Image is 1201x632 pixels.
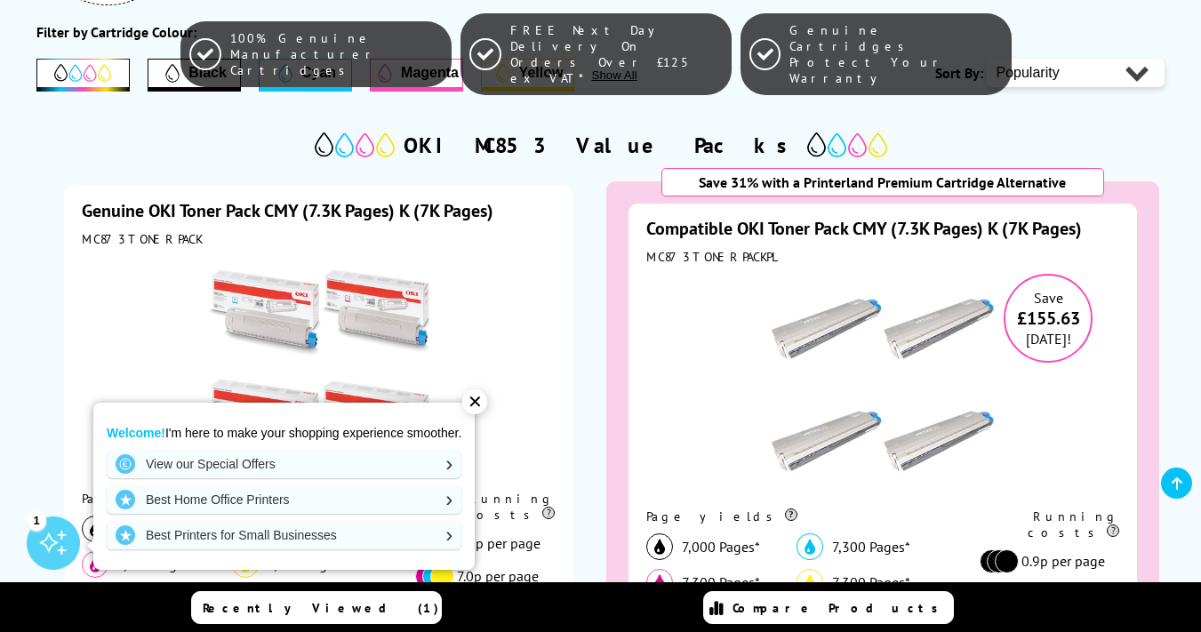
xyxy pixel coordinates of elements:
img: yellow_icon.svg [797,569,823,596]
li: 0.9p per page [980,549,1110,573]
div: ✕ [462,389,487,414]
img: Compatible OKI Toner Pack CMY (7.3K Pages) K (7K Pages) [772,274,994,496]
div: MC873TONERPACK [82,231,555,247]
img: magenta_icon.svg [646,569,673,596]
img: black_icon.svg [646,533,673,560]
a: Compare Products [703,591,954,624]
a: Genuine OKI Toner Pack CMY (7.3K Pages) K (7K Pages) [82,199,493,222]
a: View our Special Offers [107,450,461,478]
h2: OKI MC853 Value Packs [404,132,798,159]
div: MC873TONERPACKPL [646,249,1119,265]
div: Page yields [646,508,980,524]
p: I'm here to make your shopping experience smoother. [107,425,461,441]
a: Best Printers for Small Businesses [107,521,461,549]
div: Running costs [415,491,555,523]
div: Running costs [980,508,1119,540]
span: FREE Next Day Delivery On Orders Over £125 ex VAT* [510,22,723,86]
img: black_icon.svg [82,516,108,542]
span: Compare Products [733,600,948,616]
span: [DATE]! [1026,330,1071,348]
span: Genuine Cartridges Protect Your Warranty [789,22,1002,86]
span: Recently Viewed (1) [203,600,439,616]
img: OKI Toner Pack CMY (7.3K Pages) K (7K Pages) [207,256,429,478]
img: cyan_icon.svg [797,533,823,560]
img: magenta_icon.svg [82,551,108,578]
div: 1 [27,510,46,530]
a: Best Home Office Printers [107,485,461,514]
span: 7,300 Pages* [682,573,760,591]
li: 1.3p per page [415,532,546,556]
span: Save [1034,289,1063,307]
strong: Welcome! [107,426,165,440]
span: 7,300 Pages* [832,573,910,591]
li: 7.0p per page [415,564,546,588]
div: Page yields [82,491,415,507]
span: 7,300 Pages* [832,538,910,556]
span: 100% Genuine Manufacturer Cartridges [230,30,443,78]
div: Save 31% with a Printerland Premium Cartridge Alternative [661,168,1104,196]
span: £155.63 [1005,307,1091,330]
a: Compatible OKI Toner Pack CMY (7.3K Pages) K (7K Pages) [646,217,1082,240]
span: 7,000 Pages* [682,538,760,556]
a: Recently Viewed (1) [191,591,442,624]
